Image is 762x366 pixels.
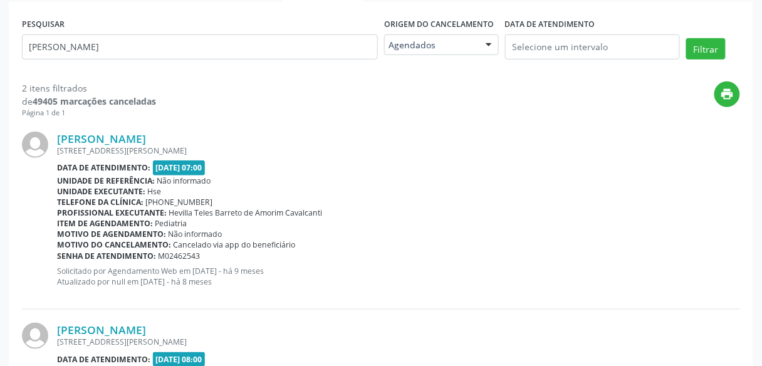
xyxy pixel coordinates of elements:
[686,38,726,60] button: Filtrar
[57,251,156,261] b: Senha de atendimento:
[57,145,740,156] div: [STREET_ADDRESS][PERSON_NAME]
[57,337,740,347] div: [STREET_ADDRESS][PERSON_NAME]
[57,186,145,197] b: Unidade executante:
[505,15,595,34] label: DATA DE ATENDIMENTO
[57,218,153,229] b: Item de agendamento:
[57,239,171,250] b: Motivo do cancelamento:
[22,95,156,108] div: de
[148,186,162,197] span: Hse
[22,132,48,158] img: img
[22,15,65,34] label: PESQUISAR
[714,81,740,107] button: print
[57,197,144,207] b: Telefone da clínica:
[57,175,155,186] b: Unidade de referência:
[146,197,213,207] span: [PHONE_NUMBER]
[22,323,48,349] img: img
[57,266,740,287] p: Solicitado por Agendamento Web em [DATE] - há 9 meses Atualizado por null em [DATE] - há 8 meses
[157,175,211,186] span: Não informado
[57,354,150,365] b: Data de atendimento:
[57,162,150,173] b: Data de atendimento:
[22,81,156,95] div: 2 itens filtrados
[57,132,146,145] a: [PERSON_NAME]
[155,218,187,229] span: Pediatria
[57,229,166,239] b: Motivo de agendamento:
[505,34,680,60] input: Selecione um intervalo
[169,207,323,218] span: Hevilla Teles Barreto de Amorim Cavalcanti
[721,87,734,101] i: print
[153,160,206,175] span: [DATE] 07:00
[57,207,167,218] b: Profissional executante:
[22,108,156,118] div: Página 1 de 1
[384,15,494,34] label: Origem do cancelamento
[169,229,222,239] span: Não informado
[159,251,201,261] span: M02462543
[174,239,296,250] span: Cancelado via app do beneficiário
[22,34,378,60] input: Nome, código do beneficiário ou CPF
[57,323,146,337] a: [PERSON_NAME]
[33,95,156,107] strong: 49405 marcações canceladas
[389,39,473,51] span: Agendados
